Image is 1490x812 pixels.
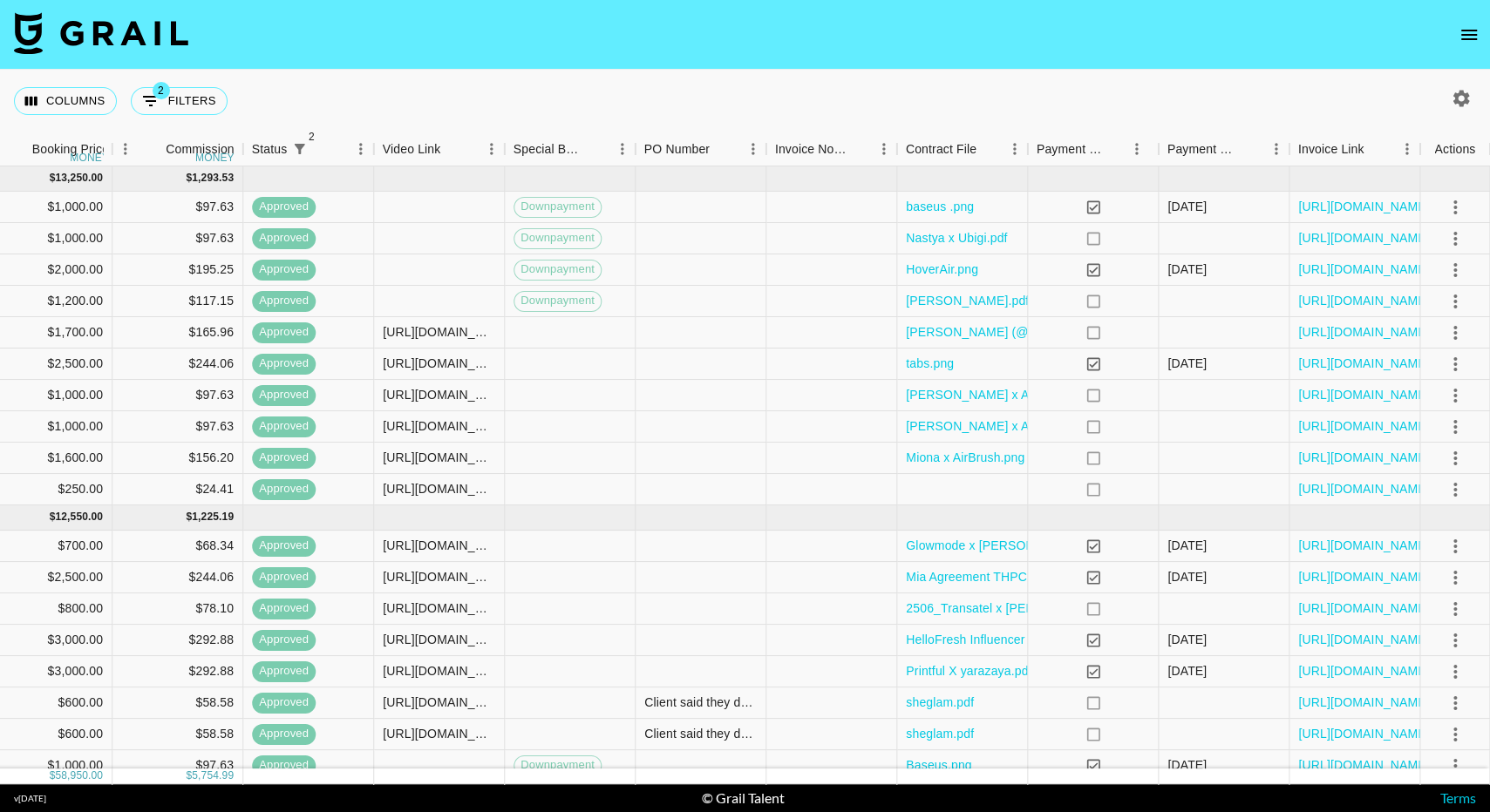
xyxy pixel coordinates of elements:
[906,229,1007,247] a: Nastya x Ubigi.pdf
[505,132,636,166] div: Special Booking Type
[1124,136,1150,162] button: Menu
[112,656,243,687] div: $292.88
[14,12,188,54] img: Grail Talent
[153,82,170,99] span: 2
[1298,386,1430,403] a: [URL][DOMAIN_NAME]
[252,199,316,215] span: approved
[1440,688,1470,718] button: select merge strategy
[1298,756,1430,774] a: [URL][DOMAIN_NAME]
[1298,449,1430,466] a: [URL][DOMAIN_NAME]
[55,171,103,186] div: 13,250.00
[348,136,374,162] button: Menu
[906,132,976,166] div: Contract File
[383,449,495,466] div: https://www.instagram.com/reel/DNrJQJq5N5C/?igsh=MWR3aHc1a3B2OTdyZw==
[252,757,316,774] span: approved
[1440,657,1470,687] button: select merge strategy
[252,387,316,403] span: approved
[1037,132,1105,166] div: Payment Sent
[976,137,1001,161] button: Sort
[252,230,316,247] span: approved
[192,510,234,524] div: 1,225.19
[112,223,243,254] div: $97.63
[383,694,495,711] div: https://www.tiktok.com/@polinaarvvv/video/7528464432922414358?_r=1&_t=ZN-8y8RnOKMsSc
[1440,287,1470,316] button: select merge strategy
[186,768,192,783] div: $
[906,599,1303,617] a: 2506_Transatel x [PERSON_NAME] Talent Influence Contract - Eng.pdf
[32,132,109,166] div: Booking Price
[112,687,243,719] div: $58.58
[871,136,897,162] button: Menu
[1440,751,1470,781] button: select merge strategy
[1289,132,1420,166] div: Invoice Link
[14,87,117,115] button: Select columns
[252,355,316,372] span: approved
[906,694,974,711] a: sheglam.pdf
[906,355,954,372] a: tabs.png
[740,136,766,162] button: Menu
[112,474,243,505] div: $24.41
[1440,224,1470,254] button: select merge strategy
[112,625,243,656] div: $292.88
[112,411,243,443] div: $97.63
[192,768,234,783] div: 5,754.99
[906,568,1095,585] a: Mia Agreement THPC 2025 -.docx
[49,768,55,783] div: $
[252,726,316,742] span: approved
[383,417,495,435] div: https://www.instagram.com/reel/DNtL_NF3u4r/?igsh=YmNlbmd4ODRpcWhk
[906,198,974,215] a: baseus .png
[766,132,897,166] div: Invoice Notes
[166,132,235,166] div: Commission
[710,137,734,161] button: Sort
[644,132,710,166] div: PO Number
[374,132,505,166] div: Video Link
[252,261,316,278] span: approved
[383,599,495,617] div: https://www.instagram.com/reel/DMsVyDyiC44/?igsh=aXFoMXFlNW9mN3Uy
[440,137,465,161] button: Sort
[55,510,103,524] div: 12,550.00
[1440,255,1470,285] button: select merge strategy
[1167,756,1207,774] div: 06/08/2025
[383,355,495,372] div: https://www.instagram.com/reel/DMvv27NxdQK/?igsh=NzRxaG51NG91bmdr
[252,538,316,554] span: approved
[383,132,441,166] div: Video Link
[644,725,757,742] div: Client said they don't have PO, asked for invoice
[1434,132,1475,166] div: Actions
[112,750,243,782] div: $97.63
[252,663,316,680] span: approved
[1298,229,1430,247] a: [URL][DOMAIN_NAME]
[1167,132,1239,166] div: Payment Sent Date
[112,348,243,380] div: $244.06
[702,789,785,807] div: © Grail Talent
[906,449,1024,466] a: Miona x AirBrush.png
[1440,475,1470,504] button: select merge strategy
[131,87,228,115] button: Show filters
[1298,537,1430,554] a: [URL][DOMAIN_NAME]
[1298,132,1364,166] div: Invoice Link
[906,292,1029,309] a: [PERSON_NAME].pdf
[1167,537,1207,554] div: 21/08/2025
[1394,136,1420,162] button: Menu
[906,725,974,742] a: sheglam.pdf
[252,632,316,648] span: approved
[1167,631,1207,648] div: 14/08/2025
[775,132,847,166] div: Invoice Notes
[1440,789,1476,806] a: Terms
[112,531,243,562] div: $68.34
[383,631,495,648] div: https://www.instagram.com/reel/DMvUL38JVv1/?igsh=MTAwM2I3cDdhZG81ZA==
[906,386,1092,403] a: [PERSON_NAME] x AirBrush.png
[252,600,316,617] span: approved
[514,132,585,166] div: Special Booking Type
[1440,381,1470,410] button: select merge strategy
[897,132,1028,166] div: Contract File
[1298,261,1430,278] a: [URL][DOMAIN_NAME]
[49,171,55,186] div: $
[112,593,243,625] div: $78.10
[303,128,320,145] span: 2
[252,418,316,435] span: approved
[609,136,636,162] button: Menu
[383,480,495,497] div: https://www.tiktok.com/@polinaarvvv/video/7537442972590263574?_r=1&_t=ZM-8ynoo8JtWVB
[644,694,757,711] div: Client said they don't have PO, asked for invoice
[1298,599,1430,617] a: [URL][DOMAIN_NAME]
[1263,136,1289,162] button: Menu
[112,317,243,348] div: $165.96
